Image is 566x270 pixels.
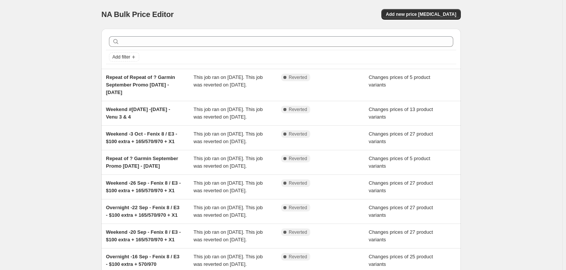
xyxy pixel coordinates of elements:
[194,205,263,218] span: This job ran on [DATE]. This job was reverted on [DATE].
[194,180,263,193] span: This job ran on [DATE]. This job was reverted on [DATE].
[194,131,263,144] span: This job ran on [DATE]. This job was reverted on [DATE].
[101,10,174,19] span: NA Bulk Price Editor
[289,106,307,113] span: Reverted
[369,156,431,169] span: Changes prices of 5 product variants
[289,74,307,80] span: Reverted
[194,229,263,242] span: This job ran on [DATE]. This job was reverted on [DATE].
[109,52,139,62] button: Add filter
[106,156,178,169] span: Repeat of ? Garmin September Promo [DATE] - [DATE]
[289,205,307,211] span: Reverted
[369,106,433,120] span: Changes prices of 13 product variants
[369,180,433,193] span: Changes prices of 27 product variants
[289,254,307,260] span: Reverted
[106,205,179,218] span: Overnight -22 Sep - Fenix 8 / E3 - $100 extra + 165/570/970 + X1
[289,131,307,137] span: Reverted
[369,74,431,88] span: Changes prices of 5 product variants
[194,106,263,120] span: This job ran on [DATE]. This job was reverted on [DATE].
[369,254,433,267] span: Changes prices of 25 product variants
[369,205,433,218] span: Changes prices of 27 product variants
[106,254,179,267] span: Overnight -16 Sep - Fenix 8 / E3 - $100 extra + 570/970
[289,229,307,235] span: Reverted
[369,229,433,242] span: Changes prices of 27 product variants
[106,106,170,120] span: Weekend #[DATE] -[DATE] - Venu 3 & 4
[194,254,263,267] span: This job ran on [DATE]. This job was reverted on [DATE].
[106,229,181,242] span: Weekend -20 Sep - Fenix 8 / E3 - $100 extra + 165/570/970 + X1
[194,156,263,169] span: This job ran on [DATE]. This job was reverted on [DATE].
[289,156,307,162] span: Reverted
[106,131,177,144] span: Weekend -3 Oct - Fenix 8 / E3 - $100 extra + 165/570/970 + X1
[112,54,130,60] span: Add filter
[381,9,461,20] button: Add new price [MEDICAL_DATA]
[369,131,433,144] span: Changes prices of 27 product variants
[289,180,307,186] span: Reverted
[194,74,263,88] span: This job ran on [DATE]. This job was reverted on [DATE].
[386,11,456,17] span: Add new price [MEDICAL_DATA]
[106,74,175,95] span: Repeat of Repeat of ? Garmin September Promo [DATE] - [DATE]
[106,180,181,193] span: Weekend -26 Sep - Fenix 8 / E3 - $100 extra + 165/570/970 + X1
